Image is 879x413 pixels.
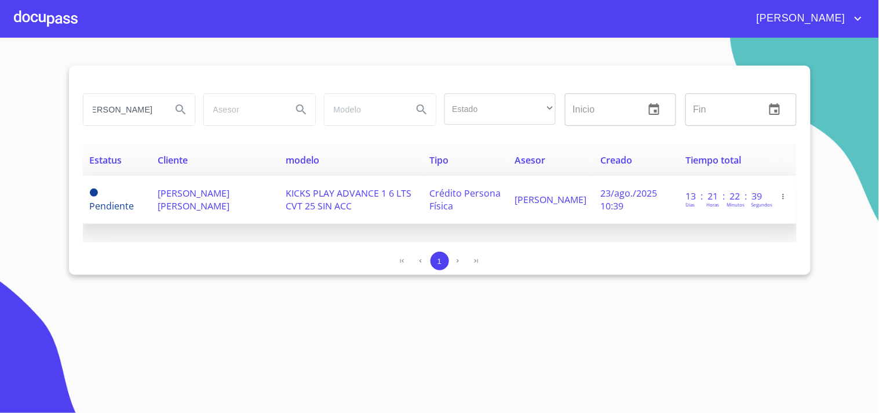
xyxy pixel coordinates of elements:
[158,187,229,212] span: [PERSON_NAME] [PERSON_NAME]
[429,154,448,166] span: Tipo
[429,187,501,212] span: Crédito Persona Física
[748,9,851,28] span: [PERSON_NAME]
[600,187,657,212] span: 23/ago./2025 10:39
[437,257,442,266] span: 1
[706,201,719,208] p: Horas
[204,94,283,125] input: search
[515,154,545,166] span: Asesor
[748,9,865,28] button: account of current user
[727,201,745,208] p: Minutos
[83,94,162,125] input: search
[600,154,632,166] span: Creado
[431,252,449,270] button: 1
[324,94,403,125] input: search
[167,96,195,124] button: Search
[408,96,436,124] button: Search
[685,190,764,202] p: 13 : 21 : 22 : 39
[685,154,741,166] span: Tiempo total
[515,193,586,206] span: [PERSON_NAME]
[286,187,412,212] span: KICKS PLAY ADVANCE 1 6 LTS CVT 25 SIN ACC
[287,96,315,124] button: Search
[90,154,122,166] span: Estatus
[685,201,695,208] p: Dias
[158,154,188,166] span: Cliente
[286,154,320,166] span: modelo
[90,200,134,212] span: Pendiente
[90,189,98,197] span: Pendiente
[444,93,556,125] div: ​
[751,201,772,208] p: Segundos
